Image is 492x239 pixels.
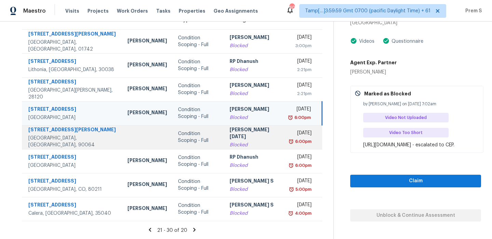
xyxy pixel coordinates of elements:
[290,42,312,49] div: 3:00pm
[385,114,429,121] span: Video Not Uploaded
[28,135,117,148] div: [GEOGRAPHIC_DATA], [GEOGRAPHIC_DATA], 90064
[28,201,117,210] div: [STREET_ADDRESS]
[288,114,293,121] img: Overdue Alarm Icon
[290,90,312,97] div: 2:21pm
[178,130,219,144] div: Condition Scoping - Full
[230,201,279,210] div: [PERSON_NAME] S
[290,130,312,138] div: [DATE]
[357,38,374,45] div: Videos
[230,66,279,73] div: Blocked
[23,8,46,14] span: Maestro
[178,154,219,168] div: Condition Scoping - Full
[28,87,117,101] div: [GEOGRAPHIC_DATA][PERSON_NAME], 28120
[288,162,294,169] img: Overdue Alarm Icon
[293,210,312,217] div: 4:00pm
[127,109,167,118] div: [PERSON_NAME]
[230,106,279,114] div: [PERSON_NAME]
[288,210,293,217] img: Overdue Alarm Icon
[289,186,294,193] img: Overdue Alarm Icon
[290,106,311,114] div: [DATE]
[230,42,279,49] div: Blocked
[28,106,117,114] div: [STREET_ADDRESS]
[363,101,479,107] div: by [PERSON_NAME] on [DATE] 7:02am
[87,8,109,14] span: Projects
[28,186,117,193] div: [GEOGRAPHIC_DATA], CO, 80211
[230,90,279,97] div: Blocked
[157,228,187,233] span: 21 - 30 of 20
[28,162,117,169] div: [GEOGRAPHIC_DATA]
[230,177,279,186] div: [PERSON_NAME] S
[230,82,279,90] div: [PERSON_NAME]
[28,177,117,186] div: [STREET_ADDRESS]
[294,186,312,193] div: 5:00pm
[230,186,279,193] div: Blocked
[127,85,167,94] div: [PERSON_NAME]
[178,58,219,72] div: Condition Scoping - Full
[230,162,279,169] div: Blocked
[230,34,279,42] div: [PERSON_NAME]
[350,69,397,76] div: [PERSON_NAME]
[290,34,312,42] div: [DATE]
[463,8,482,14] span: Prem S
[383,37,389,44] img: Artifact Present Icon
[28,30,117,39] div: [STREET_ADDRESS][PERSON_NAME]
[364,90,411,97] p: Marked as Blocked
[178,202,219,216] div: Condition Scoping - Full
[294,162,312,169] div: 6:00pm
[230,142,279,148] div: Blocked
[355,90,361,96] img: Gray Cancel Icon
[28,210,117,217] div: Calera, [GEOGRAPHIC_DATA], 35040
[288,138,294,145] img: Overdue Alarm Icon
[28,39,117,53] div: [GEOGRAPHIC_DATA], [GEOGRAPHIC_DATA], 01742
[178,82,219,96] div: Condition Scoping - Full
[28,78,117,87] div: [STREET_ADDRESS]
[156,9,170,13] span: Tasks
[127,181,167,189] div: [PERSON_NAME]
[178,178,219,192] div: Condition Scoping - Full
[350,37,357,44] img: Artifact Present Icon
[117,8,148,14] span: Work Orders
[230,126,279,142] div: [PERSON_NAME][DATE]
[214,8,258,14] span: Geo Assignments
[289,4,294,11] div: 608
[127,37,167,46] div: [PERSON_NAME]
[290,58,312,66] div: [DATE]
[28,58,117,66] div: [STREET_ADDRESS]
[127,205,167,213] div: [PERSON_NAME]
[350,59,397,66] h5: Agent Exp. Partner
[363,142,479,148] div: [URL][DOMAIN_NAME] - escalated to CEP.
[230,58,279,66] div: RP Dhanush
[28,126,117,135] div: [STREET_ADDRESS][PERSON_NAME]
[290,201,312,210] div: [DATE]
[294,138,312,145] div: 6:00pm
[290,82,312,90] div: [DATE]
[230,114,279,121] div: Blocked
[389,129,425,136] span: Video Too Short
[178,106,219,120] div: Condition Scoping - Full
[179,8,205,14] span: Properties
[127,61,167,70] div: [PERSON_NAME]
[127,157,167,165] div: [PERSON_NAME]
[290,154,312,162] div: [DATE]
[178,35,219,48] div: Condition Scoping - Full
[350,175,481,187] button: Claim
[230,154,279,162] div: RP Dhanush
[28,66,117,73] div: Lithonia, [GEOGRAPHIC_DATA], 30038
[28,114,117,121] div: [GEOGRAPHIC_DATA]
[350,19,481,26] div: [GEOGRAPHIC_DATA]
[290,66,312,73] div: 2:21pm
[293,114,311,121] div: 6:00pm
[356,177,476,185] span: Claim
[65,8,79,14] span: Visits
[305,8,430,14] span: Tamp[…]3:59:59 Gmt 0700 (pacific Daylight Time) + 61
[230,210,279,217] div: Blocked
[290,177,312,186] div: [DATE]
[28,154,117,162] div: [STREET_ADDRESS]
[389,38,423,45] div: Questionnaire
